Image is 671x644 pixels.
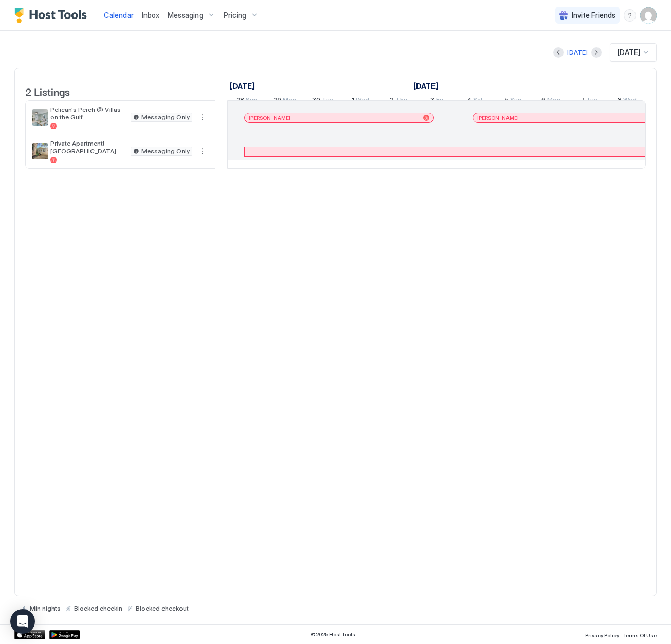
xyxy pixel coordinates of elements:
span: Messaging [168,11,203,20]
span: 8 [618,96,622,106]
div: listing image [32,109,48,126]
a: October 2, 2025 [387,94,410,109]
span: Calendar [104,11,134,20]
span: Sat [473,96,483,106]
a: Host Tools Logo [14,8,92,23]
div: menu [196,111,209,123]
span: Pricing [224,11,246,20]
a: Inbox [142,10,159,21]
span: Pelican's Perch @ Villas on the Gulf [50,105,126,121]
span: 2 [390,96,394,106]
span: Blocked checkin [74,604,122,612]
a: October 8, 2025 [615,94,639,109]
a: October 3, 2025 [428,94,446,109]
div: Open Intercom Messenger [10,609,35,634]
span: Private Apartment! [GEOGRAPHIC_DATA] [50,139,126,155]
button: [DATE] [566,46,589,59]
span: Wed [356,96,369,106]
button: Previous month [553,47,564,58]
a: App Store [14,630,45,639]
span: [PERSON_NAME] [477,115,519,121]
span: 30 [312,96,320,106]
a: September 28, 2025 [233,94,260,109]
a: October 4, 2025 [464,94,485,109]
a: September 30, 2025 [310,94,336,109]
span: 7 [581,96,585,106]
span: Tue [586,96,597,106]
span: 29 [273,96,281,106]
div: menu [624,9,636,22]
span: 6 [541,96,546,106]
span: Fri [436,96,443,106]
span: Inbox [142,11,159,20]
span: Terms Of Use [623,632,657,638]
span: [DATE] [618,48,640,57]
span: Tue [322,96,333,106]
a: October 7, 2025 [578,94,600,109]
a: October 1, 2025 [411,79,441,94]
div: listing image [32,143,48,159]
span: 5 [504,96,509,106]
span: Privacy Policy [585,632,619,638]
span: 2 Listings [25,83,70,99]
a: September 28, 2025 [227,79,257,94]
span: 3 [430,96,434,106]
span: Mon [547,96,560,106]
div: User profile [640,7,657,24]
span: Min nights [30,604,61,612]
span: Blocked checkout [136,604,189,612]
span: [PERSON_NAME] [249,115,291,121]
span: Invite Friends [572,11,615,20]
div: [DATE] [567,48,588,57]
span: 28 [236,96,244,106]
a: Calendar [104,10,134,21]
a: September 29, 2025 [270,94,299,109]
a: October 1, 2025 [349,94,372,109]
a: Google Play Store [49,630,80,639]
span: 4 [467,96,471,106]
span: Wed [623,96,637,106]
button: Next month [591,47,602,58]
span: © 2025 Host Tools [311,631,355,638]
button: More options [196,111,209,123]
a: Privacy Policy [585,629,619,640]
span: Sun [246,96,257,106]
a: Terms Of Use [623,629,657,640]
span: Mon [283,96,296,106]
div: menu [196,145,209,157]
button: More options [196,145,209,157]
span: 1 [352,96,354,106]
a: October 5, 2025 [502,94,524,109]
span: Sun [510,96,521,106]
span: Thu [395,96,407,106]
a: October 6, 2025 [539,94,563,109]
